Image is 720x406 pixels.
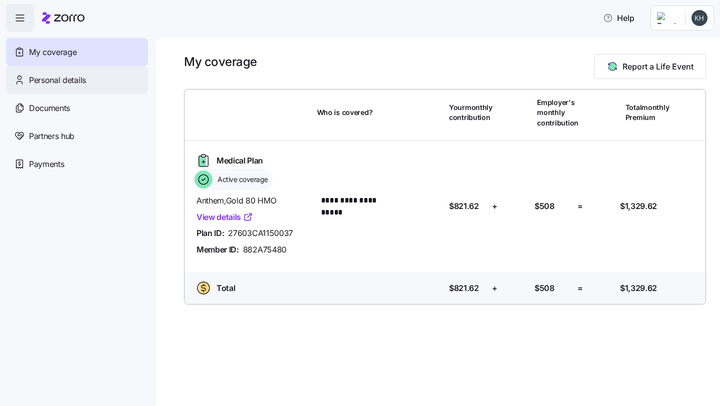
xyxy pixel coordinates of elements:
a: Payments [6,150,148,178]
span: Report a Life Event [622,60,693,72]
span: My coverage [29,46,76,58]
span: $508 [534,282,554,294]
a: View details [196,211,253,223]
span: 27603CA1150037 [228,227,293,239]
span: $821.62 [449,282,479,294]
a: Partners hub [6,122,148,150]
button: Help [595,8,642,28]
span: Total monthly Premium [625,102,669,123]
span: + [492,282,497,294]
span: Employer's monthly contribution [537,97,578,128]
span: Plan ID: [196,227,224,239]
a: Personal details [6,66,148,94]
a: My coverage [6,38,148,66]
span: Personal details [29,74,86,86]
img: b0f91683b92e4b7630f8733b2c1fb4b2 [691,10,707,26]
span: Partners hub [29,130,74,142]
span: $1,329.62 [620,282,657,294]
span: Member ID: [196,243,239,256]
span: 882A75480 [243,243,286,256]
span: Medical Plan [216,154,263,167]
span: $821.62 [449,200,479,212]
span: $508 [534,200,554,212]
span: + [492,200,497,212]
span: Documents [29,102,70,114]
span: Help [603,12,634,24]
img: Employer logo [657,12,677,24]
span: Who is covered? [317,107,373,117]
span: Payments [29,158,64,170]
span: Your monthly contribution [449,102,492,123]
a: Documents [6,94,148,122]
button: Report a Life Event [594,54,706,79]
span: Total [216,282,235,294]
h1: My coverage [184,54,257,69]
span: = [577,282,583,294]
span: = [577,200,583,212]
span: $1,329.62 [620,200,657,212]
span: Anthem , Gold 80 HMO [196,194,309,207]
span: Active coverage [214,174,268,184]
